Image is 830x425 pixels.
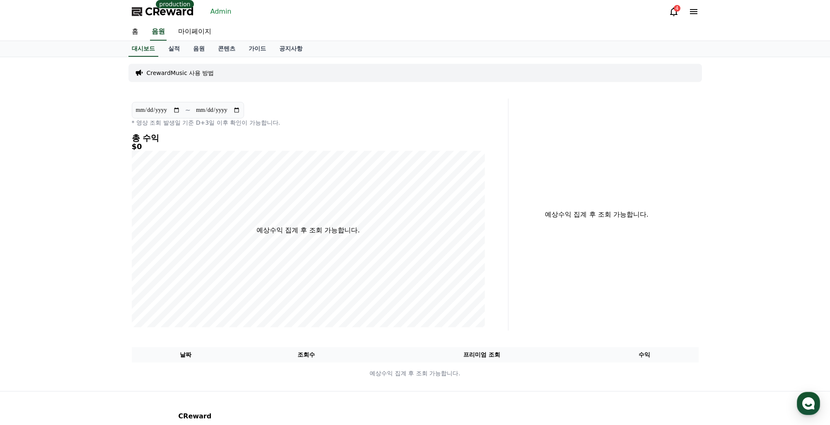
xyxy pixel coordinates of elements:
[515,210,679,220] p: 예상수익 집계 후 조회 가능합니다.
[147,69,214,77] a: CrewardMusic 사용 방법
[132,133,485,142] h4: 총 수익
[186,41,211,57] a: 음원
[132,118,485,127] p: * 영상 조회 발생일 기준 D+3일 이후 확인이 가능합니다.
[590,347,699,362] th: 수익
[240,347,373,362] th: 조회수
[26,275,31,282] span: 홈
[162,41,186,57] a: 실적
[257,225,360,235] p: 예상수익 집계 후 조회 가능합니다.
[373,347,590,362] th: 프리미엄 조회
[132,5,194,18] a: CReward
[669,7,679,17] a: 4
[172,23,218,41] a: 마이페이지
[2,263,55,283] a: 홈
[132,369,698,378] p: 예상수익 집계 후 조회 가능합니다.
[76,275,86,282] span: 대화
[178,411,324,421] p: CReward
[128,275,138,282] span: 설정
[150,23,167,41] a: 음원
[242,41,273,57] a: 가이드
[211,41,242,57] a: 콘텐츠
[125,23,145,41] a: 홈
[674,5,680,12] div: 4
[185,105,191,115] p: ~
[132,347,240,362] th: 날짜
[145,5,194,18] span: CReward
[207,5,235,18] a: Admin
[132,142,485,151] h5: $0
[107,263,159,283] a: 설정
[55,263,107,283] a: 대화
[273,41,309,57] a: 공지사항
[128,41,158,57] a: 대시보드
